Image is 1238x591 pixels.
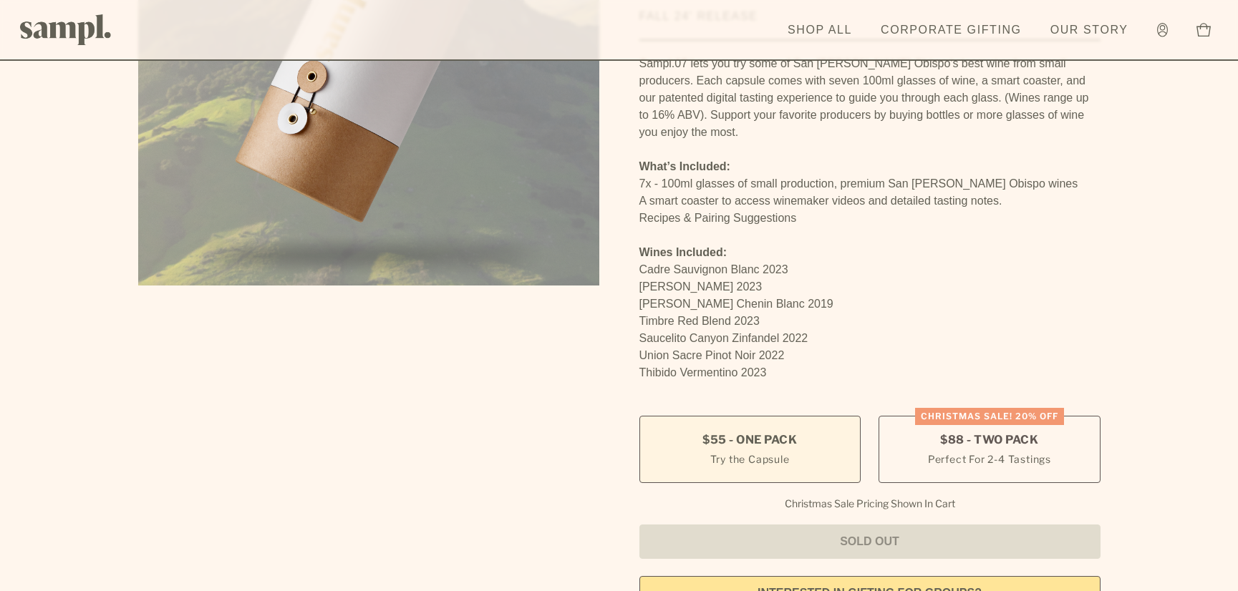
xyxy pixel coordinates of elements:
li: A smart coaster to access winemaker videos and detailed tasting notes. [639,192,1101,210]
p: Cadre Sauvignon Blanc 2023 [PERSON_NAME] 2023 [PERSON_NAME] Chenin Blanc 2019 Timbre Red Blend 20... [639,244,1101,381]
a: Our Story [1043,14,1136,46]
strong: Wines Included: [639,246,727,258]
small: Try the Capsule [710,451,790,467]
div: Christmas SALE! 20% OFF [915,408,1064,425]
a: Corporate Gifting [874,14,1029,46]
a: Shop All [780,14,859,46]
strong: What’s Included: [639,160,730,172]
img: Sampl logo [20,14,112,45]
li: Christmas Sale Pricing Shown In Cart [778,497,962,510]
small: Perfect For 2-4 Tastings [928,451,1051,467]
li: 7x - 100ml glasses of small production, premium San [PERSON_NAME] Obispo wines [639,175,1101,192]
p: Sampl.07 lets you try some of San [PERSON_NAME] Obispo's best wine from small producers. Each cap... [639,55,1101,141]
button: Sold Out [639,524,1101,559]
span: $55 - One Pack [702,432,797,448]
li: Recipes & Pairing Suggestions [639,210,1101,227]
span: $88 - Two Pack [940,432,1038,448]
